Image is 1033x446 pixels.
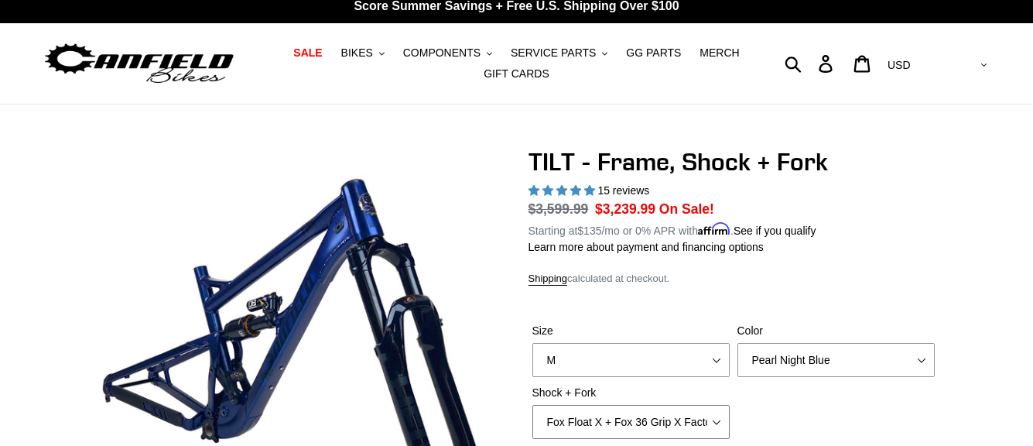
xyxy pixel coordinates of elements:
p: Starting at /mo or 0% APR with . [528,219,816,239]
a: See if you qualify - Learn more about Affirm Financing (opens in modal) [734,225,816,237]
a: MERCH [692,43,747,63]
span: SERVICE PARTS [511,46,596,60]
a: Learn more about payment and financing options [528,241,764,253]
label: Color [737,323,935,339]
button: SERVICE PARTS [503,43,615,63]
span: 15 reviews [597,184,649,197]
button: COMPONENTS [395,43,500,63]
span: On Sale! [659,199,714,219]
button: BIKES [334,43,392,63]
h1: TILT - Frame, Shock + Fork [528,147,939,177]
span: GG PARTS [626,46,681,60]
span: 5.00 stars [528,184,598,197]
span: SALE [293,46,322,60]
span: Affirm [698,222,730,235]
a: GG PARTS [618,43,689,63]
span: MERCH [699,46,739,60]
s: $3,599.99 [528,201,589,217]
span: GIFT CARDS [484,67,549,81]
a: Shipping [528,273,568,286]
div: calculated at checkout. [528,271,939,286]
span: $3,239.99 [595,201,655,217]
a: SALE [286,43,330,63]
label: Size [532,323,730,339]
img: Canfield Bikes [43,39,236,88]
span: COMPONENTS [403,46,481,60]
span: BIKES [341,46,373,60]
a: GIFT CARDS [476,63,557,84]
label: Shock + Fork [532,385,730,401]
span: $135 [577,225,601,237]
